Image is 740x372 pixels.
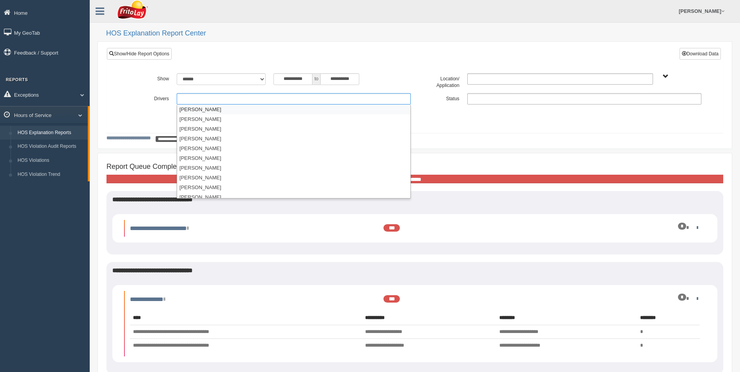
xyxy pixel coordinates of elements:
[177,105,410,114] li: [PERSON_NAME]
[106,30,732,37] h2: HOS Explanation Report Center
[177,134,410,143] li: [PERSON_NAME]
[106,163,723,171] h4: Report Queue Completion Progress:
[124,93,173,103] label: Drivers
[14,140,88,154] a: HOS Violation Audit Reports
[107,48,172,60] a: Show/Hide Report Options
[415,73,463,89] label: Location/ Application
[312,73,320,85] span: to
[14,154,88,168] a: HOS Violations
[415,93,463,103] label: Status
[124,73,173,83] label: Show
[124,291,706,356] li: Expand
[177,143,410,153] li: [PERSON_NAME]
[177,182,410,192] li: [PERSON_NAME]
[177,192,410,202] li: [PERSON_NAME]
[680,48,721,60] button: Download Data
[177,114,410,124] li: [PERSON_NAME]
[124,220,706,237] li: Expand
[177,153,410,163] li: [PERSON_NAME]
[14,168,88,182] a: HOS Violation Trend
[177,124,410,134] li: [PERSON_NAME]
[177,163,410,173] li: [PERSON_NAME]
[14,126,88,140] a: HOS Explanation Reports
[177,173,410,182] li: [PERSON_NAME]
